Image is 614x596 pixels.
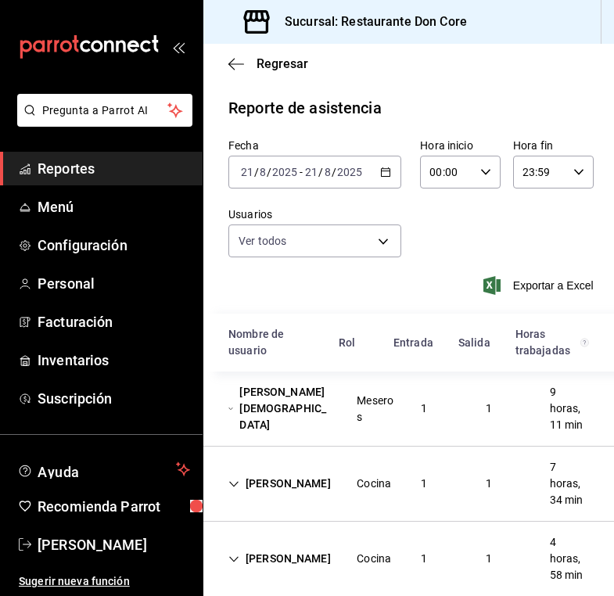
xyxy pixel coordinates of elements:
span: Personal [38,273,190,294]
span: Menú [38,196,190,217]
input: -- [304,166,318,178]
label: Hora inicio [420,140,501,151]
span: Ver todos [239,233,286,249]
h3: Sucursal: Restaurante Don Core [272,13,467,31]
span: Suscripción [38,388,190,409]
input: -- [324,166,332,178]
span: Inventarios [38,350,190,371]
div: Cell [216,544,343,573]
div: Cell [408,469,440,498]
span: / [332,166,336,178]
div: Cell [344,386,408,432]
span: / [318,166,323,178]
div: HeadCell [216,320,326,365]
div: Cell [537,378,601,440]
div: Cell [537,528,601,590]
span: Ayuda [38,460,170,479]
div: HeadCell [326,329,381,357]
input: ---- [271,166,298,178]
label: Fecha [228,140,401,151]
div: HeadCell [381,329,446,357]
div: Cocina [357,551,391,567]
span: Facturación [38,311,190,332]
span: Sugerir nueva función [19,573,190,590]
span: / [267,166,271,178]
div: Reporte de asistencia [228,96,382,120]
div: HeadCell [503,320,601,365]
div: Cell [344,544,404,573]
input: ---- [336,166,363,178]
label: Hora fin [513,140,594,151]
div: Cell [216,469,343,498]
span: Regresar [257,56,308,71]
div: Cell [344,469,404,498]
div: Cell [408,394,440,423]
div: Cocina [357,476,391,492]
svg: El total de horas trabajadas por usuario es el resultado de la suma redondeada del registro de ho... [580,336,589,349]
button: Pregunta a Parrot AI [17,94,192,127]
span: Recomienda Parrot [38,496,190,517]
input: -- [240,166,254,178]
div: Cell [537,453,601,515]
button: open_drawer_menu [172,41,185,53]
div: Meseros [357,393,396,425]
div: Cell [408,544,440,573]
div: Head [203,314,614,372]
input: -- [259,166,267,178]
div: Cell [473,544,504,573]
span: / [254,166,259,178]
div: HeadCell [446,329,503,357]
div: Row [203,372,614,447]
span: Configuración [38,235,190,256]
div: Cell [473,394,504,423]
span: [PERSON_NAME] [38,534,190,555]
span: Pregunta a Parrot AI [42,102,168,119]
span: Reportes [38,158,190,179]
button: Regresar [228,56,308,71]
div: Cell [216,378,344,440]
span: - [300,166,303,178]
label: Usuarios [228,209,401,220]
div: Cell [473,469,504,498]
button: Exportar a Excel [487,276,594,295]
div: Row [203,447,614,522]
a: Pregunta a Parrot AI [11,113,192,130]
